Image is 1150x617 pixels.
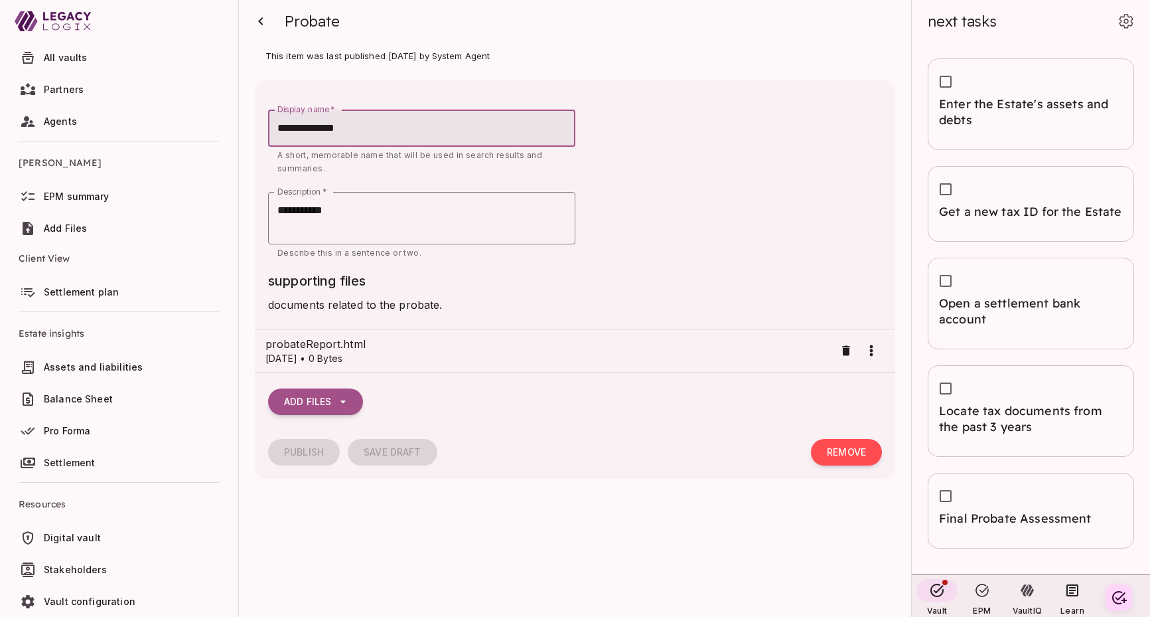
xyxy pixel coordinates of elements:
[939,511,1123,527] span: Final Probate Assessment
[827,446,866,458] span: Remove
[834,339,858,363] button: Remove
[265,336,834,352] span: probateReport.html
[44,425,90,436] span: Pro Forma
[285,12,339,31] span: Probate
[973,606,991,616] span: EPM
[939,96,1123,128] span: Enter the Estate's assets and debts
[1013,606,1042,616] span: VaultIQ
[811,439,882,466] button: Remove
[19,488,220,520] span: Resources
[277,186,327,197] label: Description
[44,84,84,95] span: Partners
[44,191,109,202] span: EPM summary
[44,361,143,373] span: Assets and liabilities
[277,248,421,258] span: Describe this in a sentence or two.
[19,147,220,179] span: [PERSON_NAME]
[44,222,87,234] span: Add Files
[44,596,135,607] span: Vault configuration
[19,317,220,349] span: Estate insights
[44,52,88,63] span: All vaults
[265,352,834,365] p: [DATE] • 0 Bytes
[44,532,101,543] span: Digital vault
[939,296,1123,327] span: Open a settlement bank account
[44,393,113,404] span: Balance Sheet
[44,286,119,298] span: Settlement plan
[939,204,1123,220] span: Get a new tax ID for the Estate
[44,564,107,575] span: Stakeholders
[277,104,335,115] label: Display name
[268,389,363,415] button: Add Files
[255,329,895,372] div: probateReport.html[DATE] • 0 Bytes
[44,116,77,127] span: Agents
[268,298,442,311] span: documents related to the probate.
[19,242,220,274] span: Client View
[268,273,366,289] span: supporting files
[928,12,997,31] span: next tasks
[1106,584,1132,611] button: Create your first task
[277,150,545,173] span: A short, memorable name that will be used in search results and summaries.
[927,606,948,616] span: Vault
[284,396,331,408] span: Add Files
[1060,606,1084,616] span: Learn
[44,457,96,468] span: Settlement
[939,403,1123,435] span: Locate tax documents from the past 3 years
